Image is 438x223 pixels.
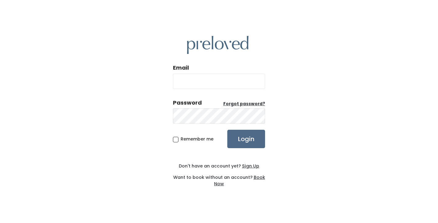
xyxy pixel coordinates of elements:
label: Email [173,64,189,72]
div: Password [173,99,202,107]
span: Remember me [181,136,213,142]
input: Login [227,130,265,148]
img: preloved logo [187,36,248,54]
div: Don't have an account yet? [173,163,265,169]
u: Sign Up [242,163,259,169]
a: Forgot password? [223,101,265,107]
a: Sign Up [241,163,259,169]
a: Book Now [214,174,265,187]
div: Want to book without an account? [173,169,265,187]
